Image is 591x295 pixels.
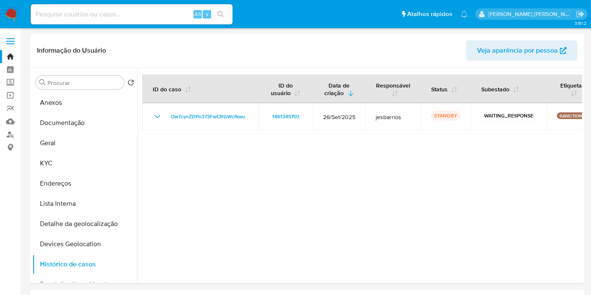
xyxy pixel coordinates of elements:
[32,113,138,133] button: Documentação
[32,93,138,113] button: Anexos
[127,79,134,88] button: Retornar ao pedido padrão
[32,254,138,274] button: Histórico de casos
[32,153,138,173] button: KYC
[407,10,452,19] span: Atalhos rápidos
[194,10,201,18] span: Alt
[39,79,46,86] button: Procurar
[212,8,229,20] button: search-icon
[32,133,138,153] button: Geral
[466,40,578,61] button: Veja aparência por pessoa
[32,234,138,254] button: Devices Geolocation
[576,10,585,19] a: Sair
[32,274,138,295] button: Restrições Novo Mundo
[488,10,573,18] p: leticia.merlin@mercadolivre.com
[206,10,208,18] span: s
[37,46,106,55] h1: Informação do Usuário
[32,194,138,214] button: Lista Interna
[477,40,558,61] span: Veja aparência por pessoa
[32,214,138,234] button: Detalhe da geolocalização
[48,79,121,87] input: Procurar
[32,173,138,194] button: Endereços
[31,9,233,20] input: Pesquise usuários ou casos...
[461,11,468,18] a: Notificações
